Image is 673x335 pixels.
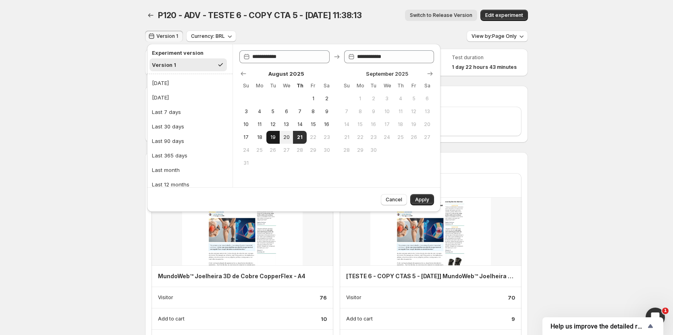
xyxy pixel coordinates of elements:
[152,180,189,188] div: Last 12 months
[397,83,404,89] span: Th
[152,108,181,116] div: Last 7 days
[410,121,417,128] span: 19
[405,10,477,21] button: Switch to Release Version
[346,316,373,322] p: Add to cart
[152,79,169,87] div: [DATE]
[424,134,431,141] span: 27
[321,315,327,323] p: 10
[152,122,184,130] div: Last 30 days
[397,95,404,102] span: 4
[156,33,178,39] span: Version 1
[266,118,280,131] button: Tuesday August 12 2025
[662,308,669,314] span: 1
[380,105,394,118] button: Wednesday September 10 2025
[357,121,364,128] span: 15
[323,121,330,128] span: 16
[253,144,266,157] button: Monday August 25 2025
[394,131,407,144] button: Thursday September 25 2025
[370,108,377,115] span: 9
[410,194,434,205] button: Apply
[158,316,185,322] p: Add to cart
[145,10,156,21] button: Back
[152,61,176,69] div: Version 1
[394,118,407,131] button: Thursday September 18 2025
[152,137,184,145] div: Last 90 days
[266,144,280,157] button: Tuesday August 26 2025
[243,147,249,153] span: 24
[424,121,431,128] span: 20
[367,92,380,105] button: Tuesday September 2 2025
[150,163,230,176] button: Last month
[307,92,320,105] button: Friday August 1 2025
[323,95,330,102] span: 2
[421,118,434,131] button: Saturday September 20 2025
[550,321,655,331] button: Show survey - Help us improve the detailed report for A/B campaigns
[310,147,317,153] span: 29
[320,144,333,157] button: Saturday August 30 2025
[386,196,402,203] span: Cancel
[380,118,394,131] button: Wednesday September 17 2025
[253,105,266,118] button: Monday August 4 2025
[367,105,380,118] button: Tuesday September 9 2025
[343,108,350,115] span: 7
[270,83,276,89] span: Tu
[353,131,367,144] button: Monday September 22 2025
[266,105,280,118] button: Tuesday August 5 2025
[407,105,420,118] button: Friday September 12 2025
[191,33,225,39] span: Currency: BRL
[253,118,266,131] button: Monday August 11 2025
[407,118,420,131] button: Friday September 19 2025
[340,105,353,118] button: Sunday September 7 2025
[283,121,290,128] span: 13
[283,108,290,115] span: 6
[323,108,330,115] span: 9
[239,79,253,92] th: Sunday
[152,198,333,265] img: -pages-joelheira-copperflex-a4_thumbnail.jpg
[283,83,290,89] span: We
[186,31,236,42] button: Currency: BRL
[370,95,377,102] span: 2
[270,147,276,153] span: 26
[253,131,266,144] button: Monday August 18 2025
[550,323,646,330] span: Help us improve the detailed report for A/B campaigns
[283,147,290,153] span: 27
[310,108,317,115] span: 8
[310,83,317,89] span: Fr
[357,83,364,89] span: Mo
[280,105,293,118] button: Wednesday August 6 2025
[424,83,431,89] span: Sa
[266,79,280,92] th: Tuesday
[397,108,404,115] span: 11
[239,157,253,170] button: Sunday August 31 2025
[380,79,394,92] th: Wednesday
[323,147,330,153] span: 30
[320,118,333,131] button: Saturday August 16 2025
[384,134,391,141] span: 24
[150,149,230,162] button: Last 365 days
[452,54,517,61] span: Test duration
[320,131,333,144] button: Saturday August 23 2025
[238,68,249,79] button: Show previous month, July 2025
[293,144,306,157] button: Thursday August 28 2025
[270,121,276,128] span: 12
[380,92,394,105] button: Wednesday September 3 2025
[340,144,353,157] button: Sunday September 28 2025
[370,83,377,89] span: Tu
[150,134,230,147] button: Last 90 days
[152,93,169,101] div: [DATE]
[394,105,407,118] button: Thursday September 11 2025
[340,131,353,144] button: Sunday September 21 2025
[384,83,391,89] span: We
[150,105,230,118] button: Last 7 days
[239,131,253,144] button: Sunday August 17 2025
[307,144,320,157] button: Friday August 29 2025
[239,144,253,157] button: Sunday August 24 2025
[256,83,263,89] span: Mo
[357,147,364,153] span: 29
[310,121,317,128] span: 15
[243,121,249,128] span: 10
[472,33,517,39] span: View by: Page Only
[307,79,320,92] th: Friday
[357,134,364,141] span: 22
[480,10,528,21] button: Edit experiment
